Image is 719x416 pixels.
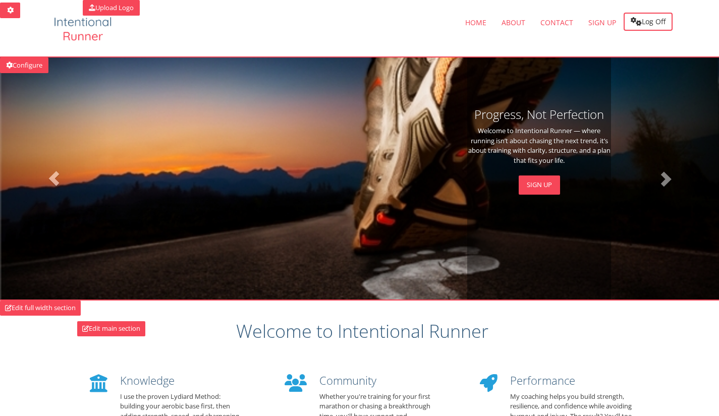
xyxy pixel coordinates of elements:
[581,10,624,36] a: Sign up
[588,18,616,27] span: Sign up
[319,374,437,387] h4: Community
[519,175,560,194] a: SIGN UP
[624,13,673,31] a: Log Off
[533,10,581,36] a: Contact
[120,374,242,387] h4: Knowledge
[77,321,647,341] h1: Welcome to Intentional Runner
[465,18,486,27] span: Home
[510,374,632,387] h4: Performance
[467,126,611,165] p: Welcome to Intentional Runner — where running isn’t about chasing the next trend, it’s about trai...
[39,6,126,51] img: Intentional Runner Logo
[458,10,494,36] a: Home
[467,108,611,121] h3: Progress, Not Perfection
[540,18,573,27] span: Contact
[502,18,525,27] span: About
[77,321,145,336] a: Edit main section
[494,10,533,36] a: About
